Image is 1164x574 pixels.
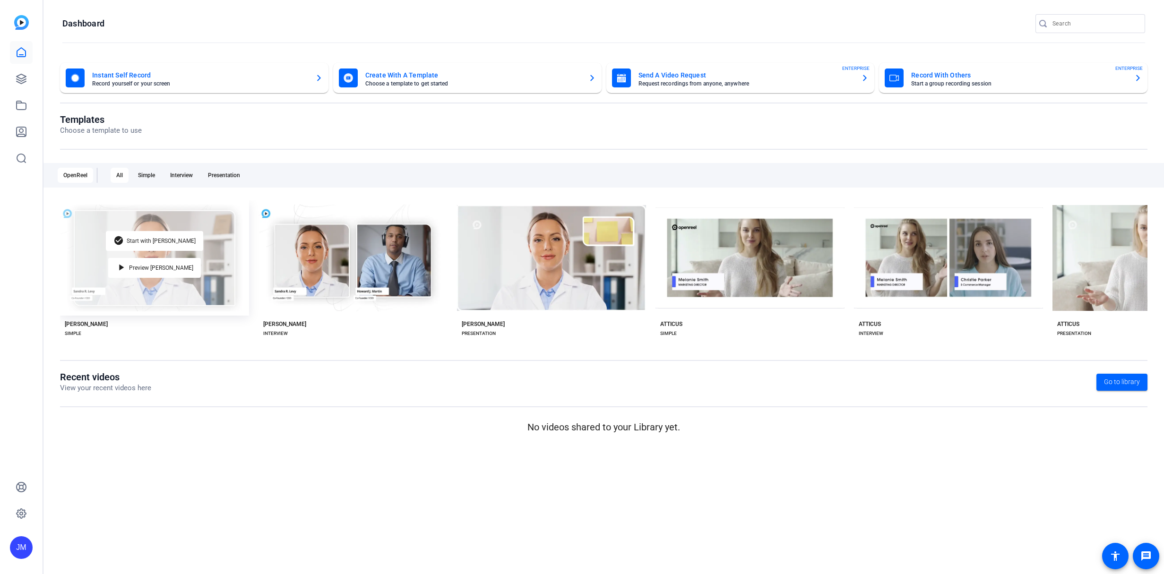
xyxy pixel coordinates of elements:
div: ATTICUS [859,320,881,328]
mat-card-title: Create With A Template [365,69,581,81]
button: Record With OthersStart a group recording sessionENTERPRISE [879,63,1147,93]
mat-icon: message [1140,550,1152,562]
div: ATTICUS [660,320,682,328]
span: Go to library [1104,377,1140,387]
span: Start with [PERSON_NAME] [127,238,196,244]
mat-card-title: Instant Self Record [92,69,308,81]
h1: Recent videos [60,371,151,383]
p: Choose a template to use [60,125,142,136]
mat-card-subtitle: Record yourself or your screen [92,81,308,86]
mat-icon: play_arrow [116,262,127,274]
button: Create With A TemplateChoose a template to get started [333,63,602,93]
div: PRESENTATION [462,330,496,337]
a: Go to library [1096,374,1147,391]
span: ENTERPRISE [1115,65,1143,72]
mat-card-title: Record With Others [911,69,1127,81]
mat-card-subtitle: Choose a template to get started [365,81,581,86]
div: PRESENTATION [1057,330,1091,337]
div: [PERSON_NAME] [462,320,505,328]
h1: Templates [60,114,142,125]
img: blue-gradient.svg [14,15,29,30]
div: All [111,168,129,183]
h1: Dashboard [62,18,104,29]
mat-icon: check_circle [113,235,125,247]
mat-card-subtitle: Start a group recording session [911,81,1127,86]
div: [PERSON_NAME] [65,320,108,328]
div: ATTICUS [1057,320,1079,328]
div: JM [10,536,33,559]
mat-card-title: Send A Video Request [638,69,854,81]
button: Instant Self RecordRecord yourself or your screen [60,63,328,93]
mat-card-subtitle: Request recordings from anyone, anywhere [638,81,854,86]
div: Simple [132,168,161,183]
div: INTERVIEW [263,330,288,337]
input: Search [1052,18,1138,29]
div: Presentation [202,168,246,183]
p: View your recent videos here [60,383,151,394]
mat-icon: accessibility [1110,550,1121,562]
span: Preview [PERSON_NAME] [129,265,193,271]
div: SIMPLE [65,330,81,337]
button: Send A Video RequestRequest recordings from anyone, anywhereENTERPRISE [606,63,875,93]
p: No videos shared to your Library yet. [60,420,1147,434]
div: Interview [164,168,198,183]
span: ENTERPRISE [842,65,870,72]
div: SIMPLE [660,330,677,337]
div: OpenReel [58,168,93,183]
div: INTERVIEW [859,330,883,337]
div: [PERSON_NAME] [263,320,306,328]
